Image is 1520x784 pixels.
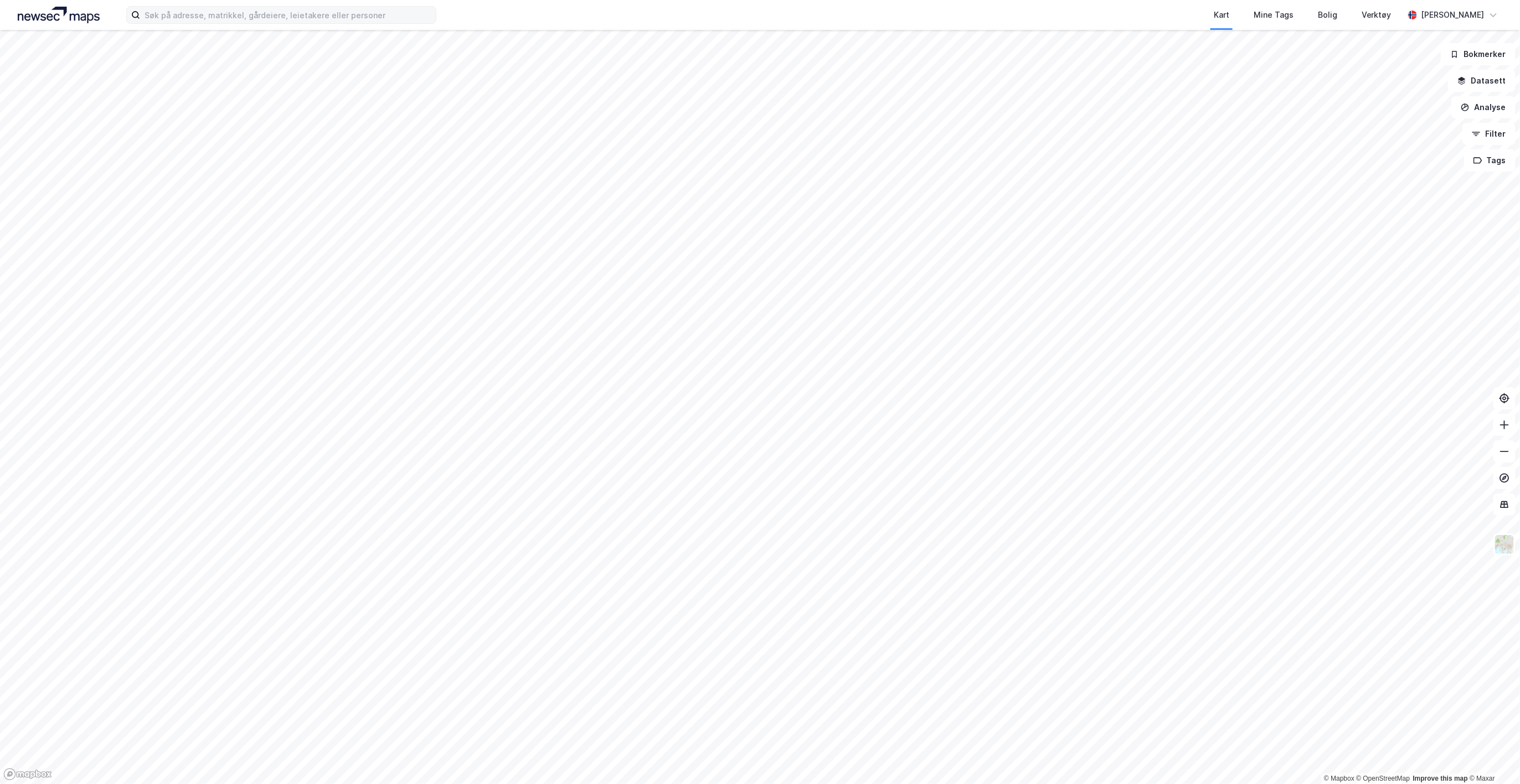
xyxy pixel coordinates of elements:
div: Kontrollprogram for chat [1465,731,1520,784]
div: Mine Tags [1254,8,1294,22]
button: Datasett [1448,70,1516,92]
div: Kart [1214,8,1229,22]
a: Improve this map [1413,775,1468,782]
button: Tags [1464,149,1516,172]
div: Bolig [1318,8,1337,22]
a: OpenStreetMap [1357,775,1410,782]
img: Z [1494,534,1515,555]
input: Søk på adresse, matrikkel, gårdeiere, leietakere eller personer [140,7,436,23]
button: Bokmerker [1441,43,1516,65]
img: logo.a4113a55bc3d86da70a041830d287a7e.svg [18,7,100,23]
div: Verktøy [1362,8,1392,22]
iframe: Chat Widget [1465,731,1520,784]
a: Mapbox [1324,775,1354,782]
a: Mapbox homepage [3,768,52,781]
button: Filter [1462,123,1516,145]
button: Analyse [1451,96,1516,118]
div: [PERSON_NAME] [1421,8,1485,22]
